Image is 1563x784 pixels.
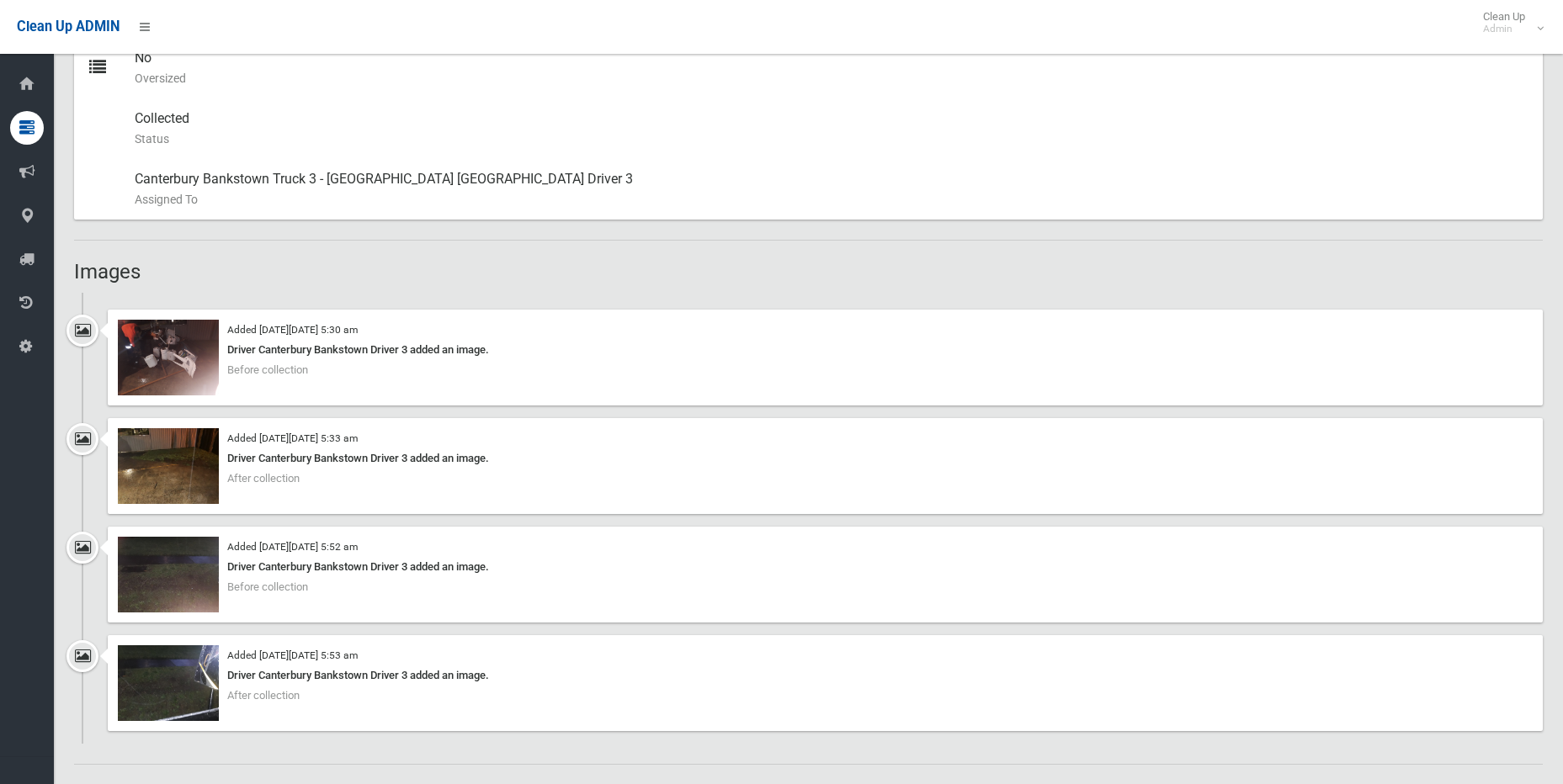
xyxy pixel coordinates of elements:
small: Assigned To [135,189,1529,209]
small: Added [DATE][DATE] 5:52 am [227,541,358,553]
span: After collection [227,689,300,702]
img: 2025-09-1105.52.077502878191715522306.jpg [118,537,219,612]
div: Canterbury Bankstown Truck 3 - [GEOGRAPHIC_DATA] [GEOGRAPHIC_DATA] Driver 3 [135,159,1529,220]
img: 2025-09-1105.29.578629448407117932056.jpg [118,320,219,395]
div: Driver Canterbury Bankstown Driver 3 added an image. [118,340,1533,360]
span: Before collection [227,363,308,376]
span: Clean Up ADMIN [17,19,120,34]
img: 2025-09-1105.32.541934354684513064295.jpg [118,428,219,504]
span: Clean Up [1475,10,1542,35]
div: No [135,38,1529,98]
img: 2025-09-1105.52.516663112049818209540.jpg [118,645,219,721]
small: Status [135,129,1529,149]
div: Driver Canterbury Bankstown Driver 3 added an image. [118,665,1533,686]
small: Added [DATE][DATE] 5:53 am [227,649,358,661]
small: Admin [1483,23,1525,35]
div: Driver Canterbury Bankstown Driver 3 added an image. [118,448,1533,469]
h2: Images [74,261,1543,283]
span: Before collection [227,580,308,593]
div: Driver Canterbury Bankstown Driver 3 added an image. [118,557,1533,577]
small: Oversized [135,68,1529,88]
small: Added [DATE][DATE] 5:33 am [227,432,358,444]
div: Collected [135,98,1529,159]
span: After collection [227,472,300,485]
small: Added [DATE][DATE] 5:30 am [227,324,358,336]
